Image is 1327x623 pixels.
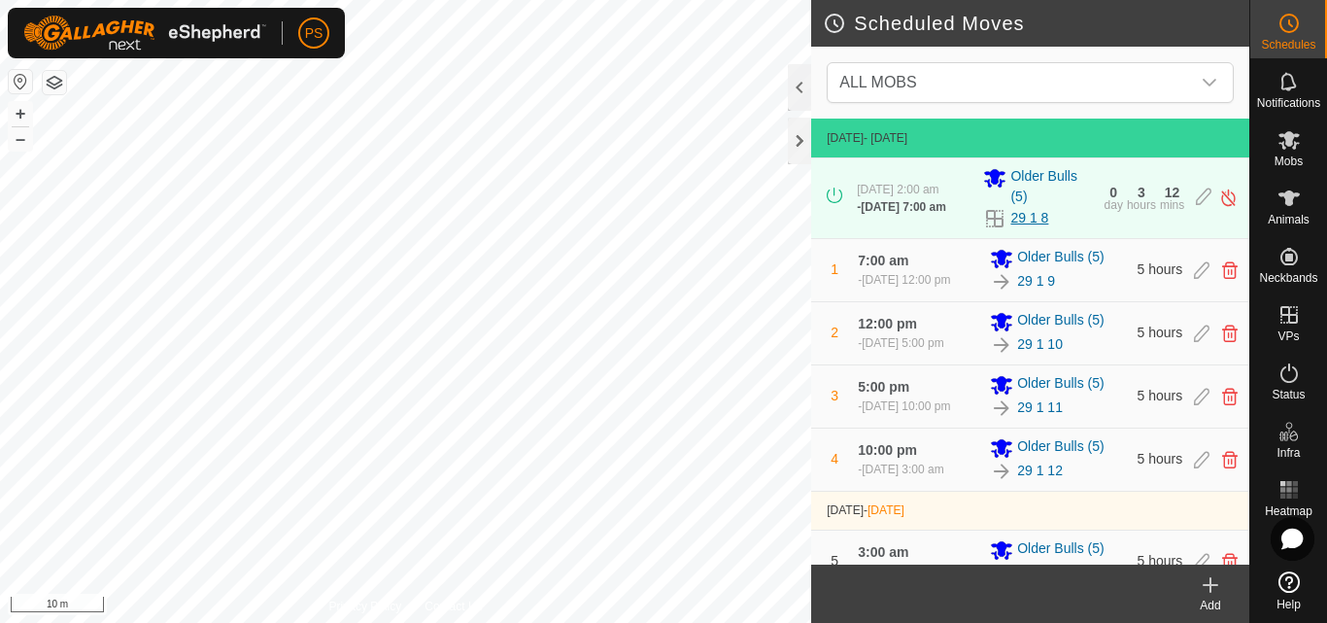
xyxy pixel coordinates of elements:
[1138,553,1183,569] span: 5 hours
[9,102,32,125] button: +
[831,325,838,340] span: 2
[868,503,904,517] span: [DATE]
[1160,199,1184,211] div: mins
[857,198,946,216] div: -
[1268,214,1310,225] span: Animals
[858,398,950,415] div: -
[839,74,916,90] span: ALL MOBS
[1138,186,1145,199] div: 3
[858,563,943,580] div: -
[990,460,1013,483] img: To
[831,261,838,277] span: 1
[1017,398,1063,418] a: 29 1 11
[831,553,838,569] span: 5
[1017,373,1104,397] span: Older Bulls (5)
[1277,330,1299,342] span: VPs
[1017,310,1104,333] span: Older Bulls (5)
[1265,505,1312,517] span: Heatmap
[1172,597,1249,614] div: Add
[1250,564,1327,618] a: Help
[425,598,482,615] a: Contact Us
[1017,563,1063,583] a: 29 1 13
[1138,261,1183,277] span: 5 hours
[1010,166,1092,207] span: Older Bulls (5)
[1259,272,1317,284] span: Neckbands
[831,388,838,403] span: 3
[1105,199,1123,211] div: day
[1276,599,1301,610] span: Help
[1127,199,1156,211] div: hours
[1190,63,1229,102] div: dropdown trigger
[862,399,950,413] span: [DATE] 10:00 pm
[861,200,946,214] span: [DATE] 7:00 am
[1017,247,1104,270] span: Older Bulls (5)
[305,23,323,44] span: PS
[990,270,1013,294] img: To
[858,461,943,478] div: -
[1219,188,1238,208] img: Turn off schedule move
[1017,334,1063,355] a: 29 1 10
[862,463,943,476] span: [DATE] 3:00 am
[1272,389,1305,400] span: Status
[43,71,66,94] button: Map Layers
[1138,388,1183,403] span: 5 hours
[858,334,943,352] div: -
[858,544,908,560] span: 3:00 am
[329,598,402,615] a: Privacy Policy
[864,503,904,517] span: -
[857,183,938,196] span: [DATE] 2:00 am
[1017,538,1104,562] span: Older Bulls (5)
[1017,436,1104,460] span: Older Bulls (5)
[1261,39,1315,51] span: Schedules
[1017,461,1063,481] a: 29 1 12
[23,16,266,51] img: Gallagher Logo
[827,131,864,145] span: [DATE]
[990,333,1013,357] img: To
[858,442,917,458] span: 10:00 pm
[1257,97,1320,109] span: Notifications
[9,70,32,93] button: Reset Map
[858,253,908,268] span: 7:00 am
[862,336,943,350] span: [DATE] 5:00 pm
[1138,451,1183,467] span: 5 hours
[862,273,950,287] span: [DATE] 12:00 pm
[990,397,1013,420] img: To
[827,503,864,517] span: [DATE]
[858,316,917,331] span: 12:00 pm
[990,562,1013,585] img: To
[1109,186,1117,199] div: 0
[831,451,838,467] span: 4
[1017,271,1055,292] a: 29 1 9
[864,131,907,145] span: - [DATE]
[832,63,1190,102] span: ALL MOBS
[9,127,32,151] button: –
[1165,186,1180,199] div: 12
[823,12,1249,35] h2: Scheduled Moves
[858,379,909,395] span: 5:00 pm
[1010,208,1048,228] a: 29 1 8
[858,271,950,289] div: -
[1275,156,1303,167] span: Mobs
[1138,325,1183,340] span: 5 hours
[1276,447,1300,459] span: Infra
